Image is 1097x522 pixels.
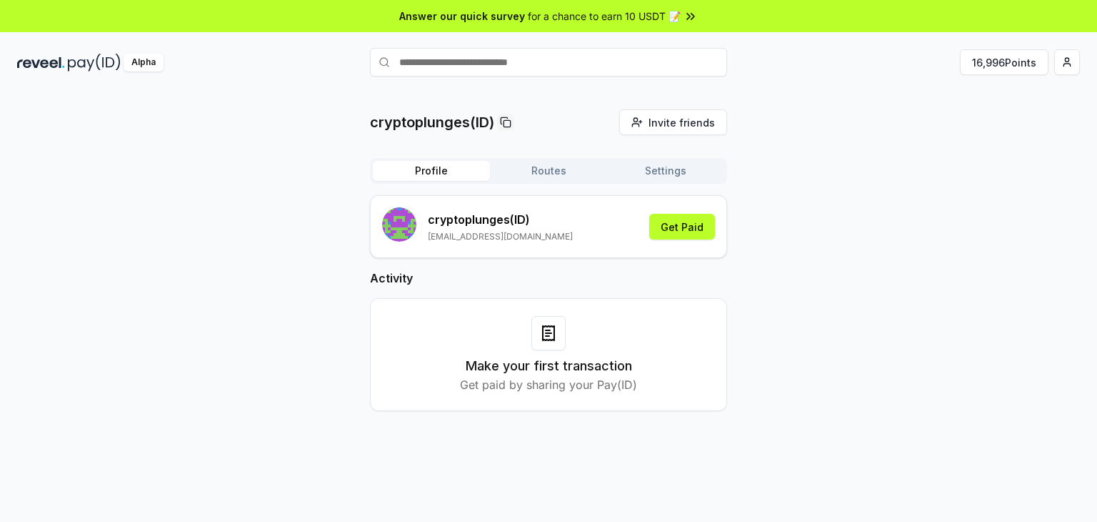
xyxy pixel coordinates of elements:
img: pay_id [68,54,121,72]
p: Get paid by sharing your Pay(ID) [460,376,637,393]
div: Alpha [124,54,164,72]
p: cryptoplunges (ID) [428,211,573,228]
button: Profile [373,161,490,181]
img: reveel_dark [17,54,65,72]
button: Invite friends [619,109,727,135]
button: Get Paid [649,214,715,240]
p: cryptoplunges(ID) [370,112,494,132]
span: Answer our quick survey [399,9,525,24]
h3: Make your first transaction [466,356,632,376]
h2: Activity [370,270,727,287]
span: for a chance to earn 10 USDT 📝 [528,9,681,24]
p: [EMAIL_ADDRESS][DOMAIN_NAME] [428,231,573,242]
span: Invite friends [648,115,715,130]
button: Routes [490,161,607,181]
button: 16,996Points [960,49,1048,75]
button: Settings [607,161,724,181]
